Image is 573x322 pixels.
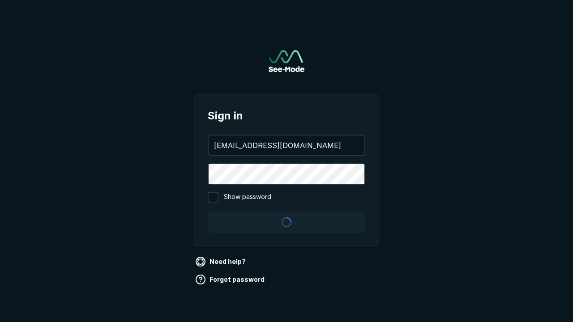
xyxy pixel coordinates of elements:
input: your@email.com [209,136,364,155]
a: Forgot password [193,272,268,287]
span: Sign in [208,108,365,124]
img: See-Mode Logo [269,50,304,72]
a: Go to sign in [269,50,304,72]
span: Show password [224,192,271,203]
a: Need help? [193,254,249,269]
